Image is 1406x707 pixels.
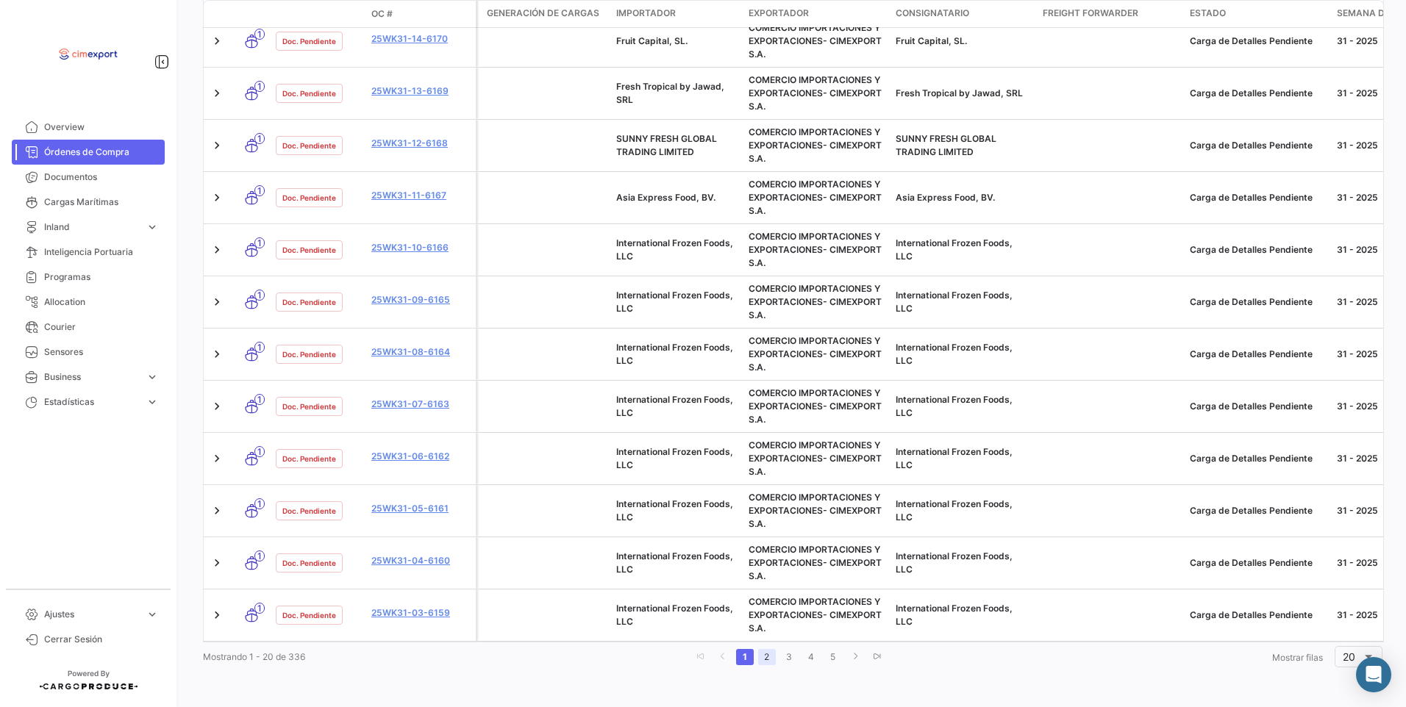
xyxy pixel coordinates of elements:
[616,290,733,314] span: International Frozen Foods, LLC
[210,608,224,622] a: Expand/Collapse Row
[896,603,1013,627] span: International Frozen Foods, LLC
[203,651,305,662] span: Mostrando 1 - 20 de 336
[749,7,809,20] span: Exportador
[233,8,270,20] datatable-header-cell: Modo de Transporte
[282,35,336,47] span: Doc. Pendiente
[282,557,336,569] span: Doc. Pendiente
[254,603,265,614] span: 1
[749,231,882,268] span: COMERCIO IMPORTACIONES Y EXPORTACIONES- CIMEXPORT S.A.
[616,81,724,105] span: Fresh Tropical by Jawad, SRL
[896,342,1013,366] span: International Frozen Foods, LLC
[371,7,393,21] span: OC #
[210,347,224,362] a: Expand/Collapse Row
[758,649,776,665] a: 2
[616,35,688,46] span: Fruit Capital, SL.
[282,296,336,308] span: Doc. Pendiente
[743,1,890,27] datatable-header-cell: Exportador
[51,18,125,91] img: logo-cimexport.png
[616,192,716,203] span: Asia Express Food, BV.
[12,290,165,315] a: Allocation
[270,8,365,20] datatable-header-cell: Estado Doc.
[254,185,265,196] span: 1
[749,22,882,60] span: COMERCIO IMPORTACIONES Y EXPORTACIONES- CIMEXPORT S.A.
[1190,400,1325,413] div: Carga de Detalles Pendiente
[254,446,265,457] span: 1
[616,446,733,470] span: International Frozen Foods, LLC
[371,450,470,463] a: 25WK31-06-6162
[692,649,710,665] a: go to first page
[254,550,265,561] span: 1
[371,293,470,306] a: 25WK31-09-6165
[616,7,676,20] span: Importador
[749,335,882,373] span: COMERCIO IMPORTACIONES Y EXPORTACIONES- CIMEXPORT S.A.
[44,270,159,284] span: Programas
[44,146,159,159] span: Órdenes de Compra
[749,544,882,581] span: COMERCIO IMPORTACIONES Y EXPORTACIONES- CIMEXPORT S.A.
[616,237,733,262] span: International Frozen Foods, LLC
[254,290,265,301] span: 1
[896,87,1023,98] span: Fresh Tropical by Jawad, SRL
[146,395,159,409] span: expand_more
[282,453,336,464] span: Doc. Pendiente
[749,596,882,634] span: COMERCIO IMPORTACIONES Y EXPORTACIONES- CIMEXPORT S.A.
[1190,191,1325,204] div: Carga de Detalles Pendiente
[1043,7,1138,20] span: Freight Forwarder
[1356,657,1391,692] div: Abrir Intercom Messenger
[896,446,1013,470] span: International Frozen Foods, LLC
[749,283,882,320] span: COMERCIO IMPORTACIONES Y EXPORTACIONES- CIMEXPORT S.A.
[371,32,470,46] a: 25WK31-14-6170
[146,608,159,621] span: expand_more
[1190,348,1325,361] div: Carga de Detalles Pendiente
[714,649,732,665] a: go to previous page
[1343,650,1355,663] span: 20
[822,645,844,670] li: page 5
[896,35,967,46] span: Fruit Capital, SL.
[146,370,159,384] span: expand_more
[12,115,165,140] a: Overview
[1272,652,1323,663] span: Mostrar filas
[254,394,265,405] span: 1
[1190,87,1325,100] div: Carga de Detalles Pendiente
[749,74,882,112] span: COMERCIO IMPORTACIONES Y EXPORTACIONES- CIMEXPORT S.A.
[824,649,842,665] a: 5
[44,121,159,134] span: Overview
[896,192,995,203] span: Asia Express Food, BV.
[254,498,265,509] span: 1
[868,649,886,665] a: go to last page
[210,556,224,570] a: Expand/Collapse Row
[210,190,224,205] a: Expand/Collapse Row
[1190,504,1325,517] div: Carga de Detalles Pendiente
[1190,243,1325,256] div: Carga de Detalles Pendiente
[44,220,140,234] span: Inland
[802,649,820,665] a: 4
[282,401,336,412] span: Doc. Pendiente
[1190,139,1325,152] div: Carga de Detalles Pendiente
[44,195,159,209] span: Cargas Marítimas
[210,86,224,101] a: Expand/Collapse Row
[254,237,265,248] span: 1
[616,550,733,575] span: International Frozen Foods, LLC
[371,502,470,515] a: 25WK31-05-6161
[616,498,733,523] span: International Frozen Foods, LLC
[44,320,159,334] span: Courier
[616,133,717,157] span: SUNNY FRESH GLOBAL TRADING LIMITED
[1037,1,1184,27] datatable-header-cell: Freight Forwarder
[1190,609,1325,622] div: Carga de Detalles Pendiente
[12,315,165,340] a: Courier
[44,370,140,384] span: Business
[12,140,165,165] a: Órdenes de Compra
[896,394,1013,418] span: International Frozen Foods, LLC
[371,189,470,202] a: 25WK31-11-6167
[282,87,336,99] span: Doc. Pendiente
[478,1,610,27] datatable-header-cell: Generación de cargas
[896,290,1013,314] span: International Frozen Foods, LLC
[800,645,822,670] li: page 4
[146,220,159,234] span: expand_more
[749,492,882,529] span: COMERCIO IMPORTACIONES Y EXPORTACIONES- CIMEXPORT S.A.
[44,608,140,621] span: Ajustes
[1190,556,1325,570] div: Carga de Detalles Pendiente
[282,140,336,151] span: Doc. Pendiente
[12,265,165,290] a: Programas
[254,81,265,92] span: 1
[210,138,224,153] a: Expand/Collapse Row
